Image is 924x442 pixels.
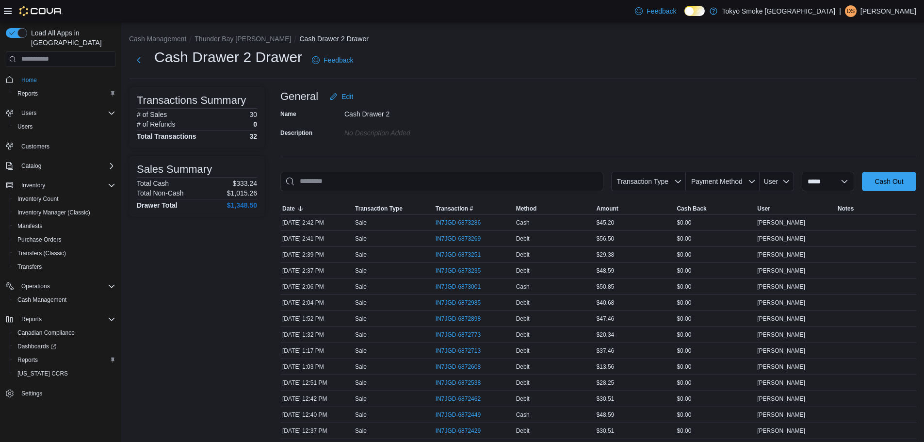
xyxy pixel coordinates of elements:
[14,193,63,205] a: Inventory Count
[677,205,706,213] span: Cash Back
[436,425,490,437] button: IN7JGD-6872429
[516,379,530,387] span: Debit
[757,299,805,307] span: [PERSON_NAME]
[355,315,367,323] p: Sale
[280,425,353,437] div: [DATE] 12:37 PM
[17,222,42,230] span: Manifests
[17,387,115,399] span: Settings
[2,73,119,87] button: Home
[516,315,530,323] span: Debit
[344,125,474,137] div: No Description added
[675,217,755,229] div: $0.00
[597,299,615,307] span: $40.68
[249,111,257,118] p: 30
[355,283,367,291] p: Sale
[253,120,257,128] p: 0
[6,69,115,426] nav: Complex example
[17,313,46,325] button: Reports
[757,235,805,243] span: [PERSON_NAME]
[10,340,119,353] a: Dashboards
[847,5,855,17] span: DS
[722,5,836,17] p: Tokyo Smoke [GEOGRAPHIC_DATA]
[280,313,353,325] div: [DATE] 1:52 PM
[2,106,119,120] button: Users
[757,379,805,387] span: [PERSON_NAME]
[14,207,94,218] a: Inventory Manager (Classic)
[129,50,148,70] button: Next
[436,217,490,229] button: IN7JGD-6873286
[195,35,291,43] button: Thunder Bay [PERSON_NAME]
[675,233,755,245] div: $0.00
[675,393,755,405] div: $0.00
[14,294,115,306] span: Cash Management
[10,192,119,206] button: Inventory Count
[249,132,257,140] h4: 32
[597,363,615,371] span: $13.56
[675,425,755,437] div: $0.00
[17,90,38,98] span: Reports
[2,312,119,326] button: Reports
[516,331,530,339] span: Debit
[17,388,46,399] a: Settings
[2,179,119,192] button: Inventory
[597,315,615,323] span: $47.46
[436,377,490,389] button: IN7JGD-6872538
[355,379,367,387] p: Sale
[14,121,36,132] a: Users
[14,354,42,366] a: Reports
[10,353,119,367] button: Reports
[516,235,530,243] span: Debit
[282,205,295,213] span: Date
[355,267,367,275] p: Sale
[516,283,530,291] span: Cash
[757,347,805,355] span: [PERSON_NAME]
[17,74,41,86] a: Home
[597,347,615,355] span: $37.46
[326,87,357,106] button: Edit
[14,368,115,379] span: Washington CCRS
[436,281,490,293] button: IN7JGD-6873001
[227,189,257,197] p: $1,015.26
[436,347,481,355] span: IN7JGD-6872713
[280,129,312,137] label: Description
[597,331,615,339] span: $20.34
[280,393,353,405] div: [DATE] 12:42 PM
[597,235,615,243] span: $56.50
[10,260,119,274] button: Transfers
[757,283,805,291] span: [PERSON_NAME]
[860,5,916,17] p: [PERSON_NAME]
[436,313,490,325] button: IN7JGD-6872898
[280,110,296,118] label: Name
[675,297,755,309] div: $0.00
[436,361,490,373] button: IN7JGD-6872608
[232,180,257,187] p: $333.24
[280,361,353,373] div: [DATE] 1:03 PM
[875,177,903,186] span: Cash Out
[21,76,37,84] span: Home
[21,315,42,323] span: Reports
[355,219,367,227] p: Sale
[516,427,530,435] span: Debit
[516,267,530,275] span: Debit
[17,74,115,86] span: Home
[2,386,119,400] button: Settings
[436,219,481,227] span: IN7JGD-6873286
[516,219,530,227] span: Cash
[137,111,167,118] h6: # of Sales
[436,427,481,435] span: IN7JGD-6872429
[436,363,481,371] span: IN7JGD-6872608
[516,347,530,355] span: Debit
[839,5,841,17] p: |
[516,363,530,371] span: Debit
[280,91,318,102] h3: General
[675,313,755,325] div: $0.00
[436,409,490,421] button: IN7JGD-6872449
[516,299,530,307] span: Debit
[764,178,778,185] span: User
[516,251,530,259] span: Debit
[675,377,755,389] div: $0.00
[17,107,40,119] button: Users
[10,206,119,219] button: Inventory Manager (Classic)
[436,297,490,309] button: IN7JGD-6872985
[17,370,68,377] span: [US_STATE] CCRS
